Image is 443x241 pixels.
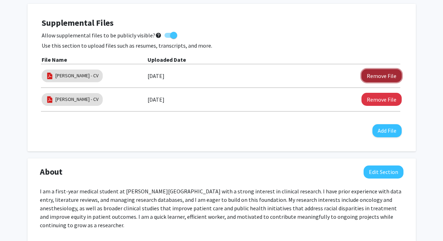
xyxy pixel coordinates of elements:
h4: Supplemental Files [42,18,402,28]
span: Allow supplemental files to be publicly visible? [42,31,162,40]
label: [DATE] [148,94,164,106]
button: Add File [372,124,402,137]
b: Uploaded Date [148,56,186,63]
span: About [40,165,62,178]
label: [DATE] [148,70,164,82]
p: Use this section to upload files such as resumes, transcripts, and more. [42,41,402,50]
iframe: Chat [5,209,30,236]
img: pdf_icon.png [46,72,54,80]
a: [PERSON_NAME] - CV [55,72,98,79]
mat-icon: help [155,31,162,40]
button: Remove Chikodi B. Ebo - CV File [361,93,402,106]
img: pdf_icon.png [46,96,54,103]
a: [PERSON_NAME] - CV [55,96,98,103]
button: Remove Chikodi B. Ebo - CV File [361,69,402,82]
b: File Name [42,56,67,63]
p: I am a first-year medical student at [PERSON_NAME][GEOGRAPHIC_DATA] with a strong interest in cli... [40,187,403,229]
button: Edit About [364,165,403,179]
